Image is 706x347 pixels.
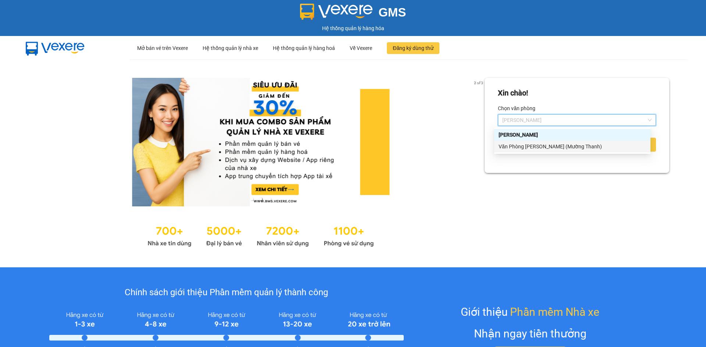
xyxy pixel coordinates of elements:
[259,198,262,200] li: slide item 2
[18,36,92,60] img: mbUUG5Q.png
[137,36,188,60] div: Mở bán vé trên Vexere
[300,4,373,20] img: logo 2
[472,78,485,87] p: 2 of 3
[498,87,528,99] div: Xin chào!
[474,78,485,206] button: next slide / item
[498,102,535,114] label: Chọn văn phòng
[499,142,646,151] div: Văn Phòng [PERSON_NAME] (Mường Thanh)
[494,141,650,152] div: Văn Phòng Trần Phú (Mường Thanh)
[393,44,434,52] span: Đăng ký dùng thử
[49,286,403,300] div: Chính sách giới thiệu Phần mềm quản lý thành công
[268,198,271,200] li: slide item 3
[502,115,652,126] span: Phạm Ngũ Lão
[510,303,599,321] span: Phần mềm Nhà xe
[461,303,599,321] div: Giới thiệu
[378,6,406,19] span: GMS
[147,221,374,249] img: Statistics.png
[494,129,650,141] div: Phạm Ngũ Lão
[499,131,646,139] div: [PERSON_NAME]
[203,36,258,60] div: Hệ thống quản lý nhà xe
[273,36,335,60] div: Hệ thống quản lý hàng hoá
[474,325,586,342] div: Nhận ngay tiền thưởng
[250,198,253,200] li: slide item 1
[2,24,704,32] div: Hệ thống quản lý hàng hóa
[350,36,372,60] div: Về Vexere
[387,42,439,54] button: Đăng ký dùng thử
[300,11,406,17] a: GMS
[37,78,47,206] button: previous slide / item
